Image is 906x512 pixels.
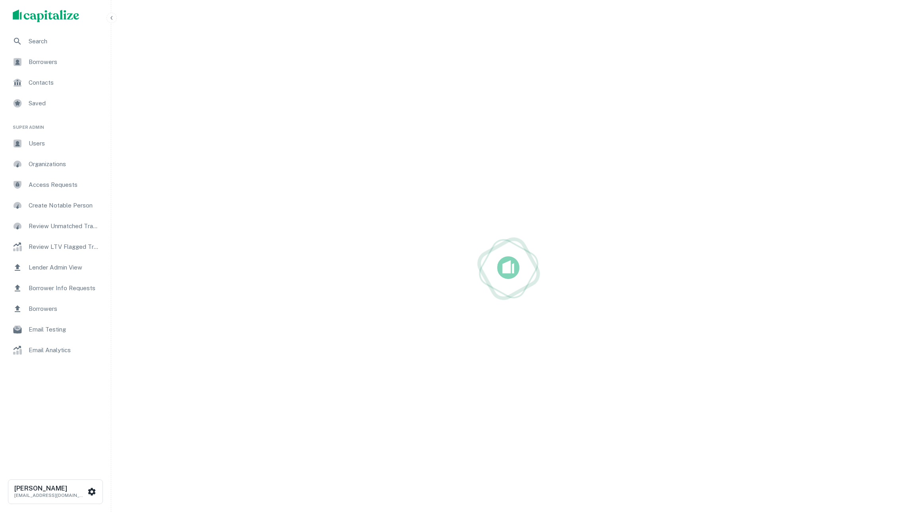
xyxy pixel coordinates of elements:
span: Users [29,139,100,148]
button: [PERSON_NAME][EMAIL_ADDRESS][DOMAIN_NAME] [8,479,103,504]
span: Access Requests [29,180,100,190]
a: Borrower Info Requests [6,279,105,298]
a: Email Analytics [6,341,105,360]
a: Access Requests [6,175,105,194]
span: Saved [29,99,100,108]
span: Email Testing [29,325,100,334]
iframe: Chat Widget [866,448,906,487]
span: Review LTV Flagged Transactions [29,242,100,252]
a: Organizations [6,155,105,174]
a: Saved [6,94,105,113]
span: Review Unmatched Transactions [29,221,100,231]
span: Search [29,37,100,46]
a: Borrowers [6,299,105,318]
a: Contacts [6,73,105,92]
p: [EMAIL_ADDRESS][DOMAIN_NAME] [14,492,86,499]
span: Create Notable Person [29,201,100,210]
span: Contacts [29,78,100,87]
a: Review LTV Flagged Transactions [6,237,105,256]
span: Lender Admin View [29,263,100,272]
li: Super Admin [6,114,105,134]
img: capitalize-logo.png [13,10,79,22]
a: Borrowers [6,52,105,72]
a: Search [6,32,105,51]
span: Borrowers [29,304,100,314]
a: Users [6,134,105,153]
a: Lender Admin View [6,258,105,277]
span: Borrower Info Requests [29,283,100,293]
a: Review Unmatched Transactions [6,217,105,236]
span: Organizations [29,159,100,169]
a: Email Testing [6,320,105,339]
span: Email Analytics [29,345,100,355]
span: Borrowers [29,57,100,67]
a: Create Notable Person [6,196,105,215]
h6: [PERSON_NAME] [14,485,86,492]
